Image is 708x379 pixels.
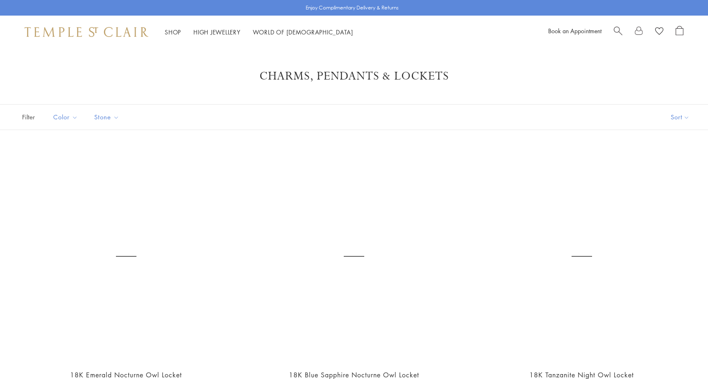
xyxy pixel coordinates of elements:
[165,27,353,37] nav: Main navigation
[476,151,688,362] a: 18K Tanzanite Night Owl Locket
[306,4,399,12] p: Enjoy Complimentary Delivery & Returns
[193,28,241,36] a: High JewelleryHigh Jewellery
[90,112,125,122] span: Stone
[47,108,84,126] button: Color
[548,27,601,35] a: Book an Appointment
[49,112,84,122] span: Color
[88,108,125,126] button: Stone
[20,151,232,362] a: 18K Emerald Nocturne Owl Locket
[652,105,708,130] button: Show sort by
[33,69,675,84] h1: Charms, Pendants & Lockets
[248,151,460,362] a: 18K Blue Sapphire Nocturne Owl Locket
[253,28,353,36] a: World of [DEMOGRAPHIC_DATA]World of [DEMOGRAPHIC_DATA]
[676,26,683,38] a: Open Shopping Bag
[614,26,622,38] a: Search
[165,28,181,36] a: ShopShop
[655,26,663,38] a: View Wishlist
[25,27,148,37] img: Temple St. Clair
